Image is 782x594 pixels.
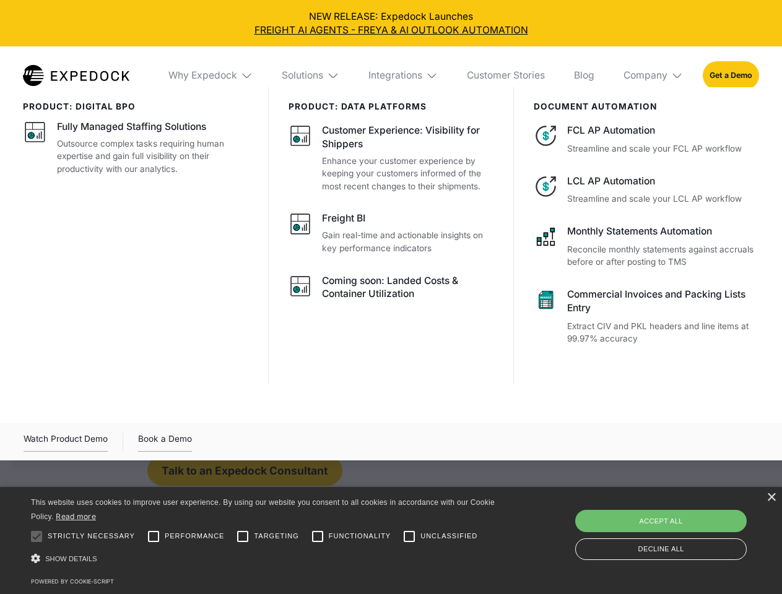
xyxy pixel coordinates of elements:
div: Company [614,46,693,105]
div: NEW RELEASE: Expedock Launches [10,10,773,37]
a: FREIGHT AI AGENTS - FREYA & AI OUTLOOK AUTOMATION [10,24,773,37]
div: Watch Product Demo [24,432,108,452]
a: Commercial Invoices and Packing Lists EntryExtract CIV and PKL headers and line items at 99.97% a... [534,288,759,345]
div: Freight BI [322,212,365,225]
a: Book a Demo [138,432,192,452]
div: Solutions [282,69,323,82]
a: open lightbox [24,432,108,452]
span: Unclassified [420,531,477,541]
div: document automation [534,101,759,111]
a: LCL AP AutomationStreamline and scale your LCL AP workflow [534,174,759,205]
a: Monthly Statements AutomationReconcile monthly statements against accruals before or after postin... [534,225,759,269]
div: Coming soon: Landed Costs & Container Utilization [322,274,494,301]
div: Show details [31,551,499,567]
span: Show details [45,555,97,562]
span: Performance [165,531,225,541]
p: Enhance your customer experience by keeping your customers informed of the most recent changes to... [322,155,494,193]
p: Extract CIV and PKL headers and line items at 99.97% accuracy [567,320,758,345]
div: Commercial Invoices and Packing Lists Entry [567,288,758,315]
a: Customer Stories [457,46,554,105]
span: This website uses cookies to improve user experience. By using our website you consent to all coo... [31,498,495,521]
div: Monthly Statements Automation [567,225,758,238]
div: LCL AP Automation [567,174,758,188]
a: Freight BIGain real-time and actionable insights on key performance indicators [289,212,495,254]
div: product: digital bpo [23,101,249,111]
span: Strictly necessary [48,531,135,541]
p: Outsource complex tasks requiring human expertise and gain full visibility on their productivity ... [57,137,249,176]
p: Streamline and scale your FCL AP workflow [567,142,758,155]
a: Blog [564,46,604,105]
div: FCL AP Automation [567,124,758,137]
a: Fully Managed Staffing SolutionsOutsource complex tasks requiring human expertise and gain full v... [23,120,249,175]
p: Streamline and scale your LCL AP workflow [567,192,758,205]
div: Fully Managed Staffing Solutions [57,120,206,134]
a: Coming soon: Landed Costs & Container Utilization [289,274,495,305]
div: Company [623,69,667,82]
p: Gain real-time and actionable insights on key performance indicators [322,229,494,254]
div: Solutions [272,46,349,105]
div: Why Expedock [159,46,263,105]
div: Customer Experience: Visibility for Shippers [322,124,494,151]
span: Functionality [329,531,391,541]
a: Get a Demo [703,61,759,89]
span: Targeting [254,531,298,541]
iframe: Chat Widget [576,460,782,594]
div: Why Expedock [168,69,237,82]
div: Integrations [358,46,448,105]
a: Powered by cookie-script [31,578,114,585]
div: PRODUCT: data platforms [289,101,495,111]
p: Reconcile monthly statements against accruals before or after posting to TMS [567,243,758,269]
a: Customer Experience: Visibility for ShippersEnhance your customer experience by keeping your cust... [289,124,495,192]
a: FCL AP AutomationStreamline and scale your FCL AP workflow [534,124,759,155]
a: Read more [56,512,96,521]
div: Integrations [368,69,422,82]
